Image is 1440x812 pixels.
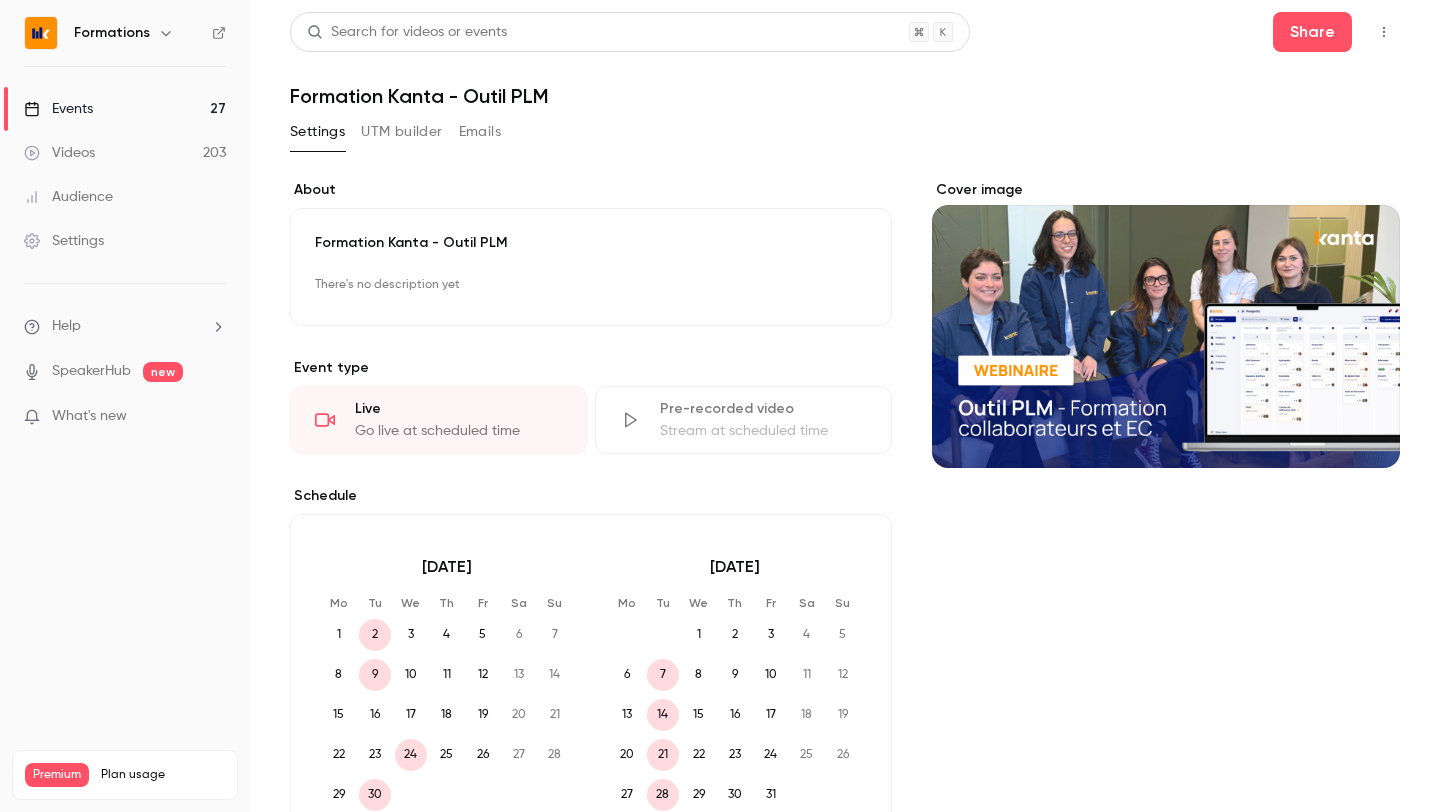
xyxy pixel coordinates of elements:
span: 3 [755,619,787,651]
span: 12 [827,659,859,691]
span: 22 [683,739,715,771]
li: help-dropdown-opener [24,316,226,337]
span: 17 [755,699,787,731]
span: 14 [647,699,679,731]
span: 16 [359,699,391,731]
span: 8 [323,659,355,691]
div: Pre-recorded videoStream at scheduled time [595,386,892,454]
div: Audience [24,187,113,207]
button: Settings [290,116,345,148]
p: Mo [323,595,355,611]
span: 13 [611,699,643,731]
a: SpeakerHub [52,361,131,382]
span: 4 [791,619,823,651]
div: Go live at scheduled time [355,421,562,441]
p: Formation Kanta - Outil PLM [315,233,867,253]
span: 25 [791,739,823,771]
span: Premium [25,763,89,787]
h6: Formations [74,23,150,43]
span: 27 [611,779,643,811]
span: 30 [719,779,751,811]
label: Cover image [932,180,1400,200]
p: Th [719,595,751,611]
span: 20 [611,739,643,771]
button: Share [1273,12,1352,52]
p: Event type [290,358,892,378]
p: Sa [503,595,535,611]
span: 13 [503,659,535,691]
span: 7 [539,619,571,651]
span: 5 [827,619,859,651]
p: Su [827,595,859,611]
span: 1 [323,619,355,651]
div: Search for videos or events [307,22,507,43]
span: 18 [791,699,823,731]
span: 3 [395,619,427,651]
span: 29 [683,779,715,811]
span: 5 [467,619,499,651]
span: 11 [431,659,463,691]
span: 26 [467,739,499,771]
span: 9 [719,659,751,691]
span: 12 [467,659,499,691]
span: 1 [683,619,715,651]
span: 20 [503,699,535,731]
p: Tu [359,595,391,611]
span: What's new [52,406,127,427]
span: 18 [431,699,463,731]
p: Fr [755,595,787,611]
span: 11 [791,659,823,691]
span: 27 [503,739,535,771]
p: There's no description yet [315,269,867,301]
p: Fr [467,595,499,611]
span: 30 [359,779,391,811]
span: 23 [359,739,391,771]
span: 23 [719,739,751,771]
section: Cover image [932,180,1400,468]
div: Pre-recorded video [660,399,867,419]
p: Schedule [290,486,892,506]
p: Tu [647,595,679,611]
span: Plan usage [101,767,225,783]
span: 31 [755,779,787,811]
span: 17 [395,699,427,731]
p: Sa [791,595,823,611]
span: 25 [431,739,463,771]
label: About [290,180,892,200]
span: 9 [359,659,391,691]
div: Events [24,99,93,119]
span: 16 [719,699,751,731]
span: 19 [827,699,859,731]
span: 15 [683,699,715,731]
div: Live [355,399,562,419]
span: 26 [827,739,859,771]
span: 6 [611,659,643,691]
span: 15 [323,699,355,731]
div: Stream at scheduled time [660,421,867,441]
h1: Formation Kanta - Outil PLM [290,84,1400,108]
span: 29 [323,779,355,811]
p: We [683,595,715,611]
span: 14 [539,659,571,691]
span: 28 [539,739,571,771]
span: 7 [647,659,679,691]
div: Settings [24,231,104,251]
button: UTM builder [361,116,442,148]
span: 21 [647,739,679,771]
span: 10 [755,659,787,691]
p: Mo [611,595,643,611]
span: new [143,362,183,382]
div: Videos [24,143,95,163]
p: Th [431,595,463,611]
span: 8 [683,659,715,691]
span: 24 [755,739,787,771]
span: 28 [647,779,679,811]
span: 2 [359,619,391,651]
div: LiveGo live at scheduled time [290,386,587,454]
img: Formations [25,17,57,49]
span: 4 [431,619,463,651]
span: 24 [395,739,427,771]
span: 10 [395,659,427,691]
span: 19 [467,699,499,731]
p: [DATE] [611,555,859,579]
